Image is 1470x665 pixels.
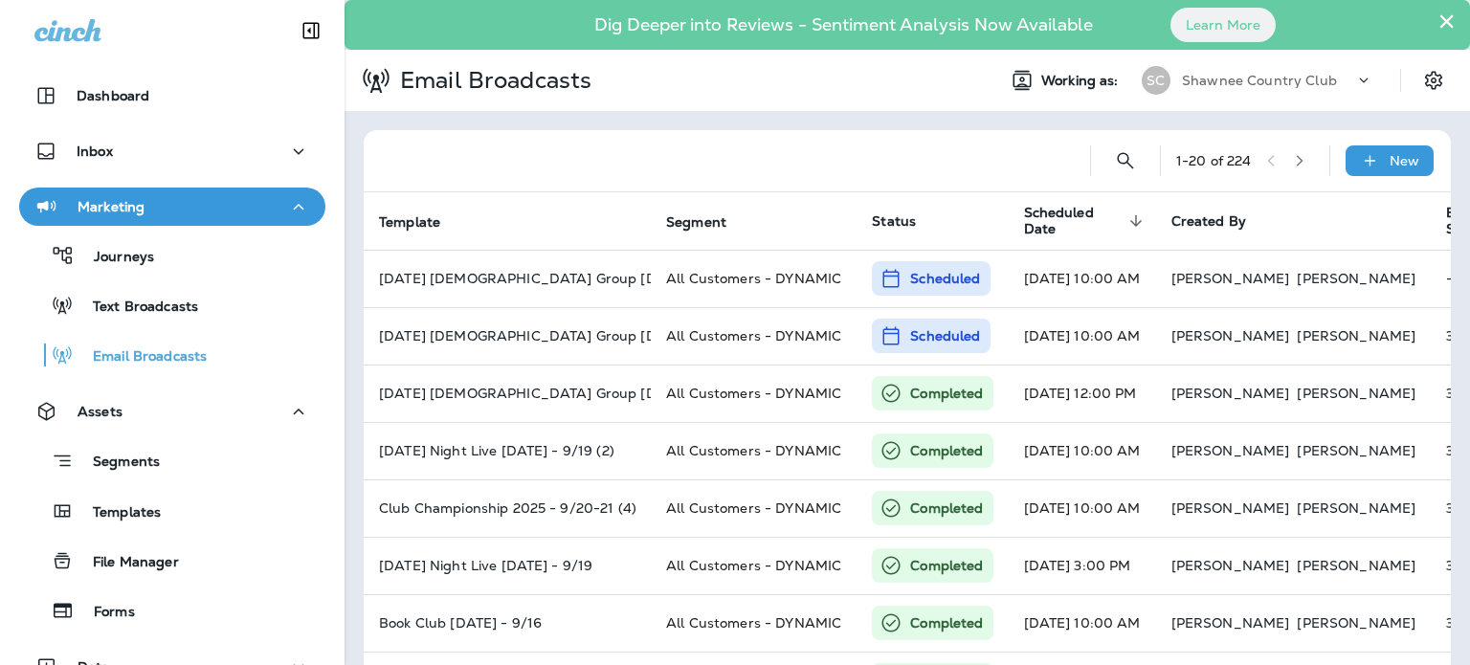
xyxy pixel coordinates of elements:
[910,613,983,632] p: Completed
[1041,73,1123,89] span: Working as:
[1009,479,1156,537] td: [DATE] 10:00 AM
[1171,386,1290,401] p: [PERSON_NAME]
[1297,443,1415,458] p: [PERSON_NAME]
[1024,205,1148,237] span: Scheduled Date
[19,77,325,115] button: Dashboard
[78,199,145,214] p: Marketing
[1009,594,1156,652] td: [DATE] 10:00 AM
[666,385,841,402] span: All Customers - DYNAMIC
[284,11,338,50] button: Collapse Sidebar
[666,442,841,459] span: All Customers - DYNAMIC
[1170,8,1276,42] button: Learn More
[1390,153,1419,168] p: New
[379,386,635,401] p: Wednesday Ladies Group September 2025 - 9/3 (2)
[75,249,154,267] p: Journeys
[1009,537,1156,594] td: [DATE] 3:00 PM
[19,335,325,375] button: Email Broadcasts
[1297,386,1415,401] p: [PERSON_NAME]
[1437,6,1456,36] button: Close
[1009,365,1156,422] td: [DATE] 12:00 PM
[1171,212,1246,230] span: Created By
[392,66,591,95] p: Email Broadcasts
[1171,271,1290,286] p: [PERSON_NAME]
[910,326,980,345] p: Scheduled
[666,213,751,231] span: Segment
[75,604,135,622] p: Forms
[74,554,179,572] p: File Manager
[1024,205,1124,237] span: Scheduled Date
[379,271,635,286] p: Wednesday Ladies Group October 2025 - 10/1 (2)
[78,404,122,419] p: Assets
[19,392,325,431] button: Assets
[872,212,916,230] span: Status
[666,557,841,574] span: All Customers - DYNAMIC
[1171,328,1290,344] p: [PERSON_NAME]
[1297,500,1415,516] p: [PERSON_NAME]
[1297,615,1415,631] p: [PERSON_NAME]
[1171,443,1290,458] p: [PERSON_NAME]
[1297,271,1415,286] p: [PERSON_NAME]
[1182,73,1337,88] p: Shawnee Country Club
[1009,422,1156,479] td: [DATE] 10:00 AM
[1171,615,1290,631] p: [PERSON_NAME]
[19,132,325,170] button: Inbox
[666,327,841,344] span: All Customers - DYNAMIC
[1171,500,1290,516] p: [PERSON_NAME]
[1297,558,1415,573] p: [PERSON_NAME]
[910,441,983,460] p: Completed
[666,499,841,517] span: All Customers - DYNAMIC
[539,22,1148,28] p: Dig Deeper into Reviews - Sentiment Analysis Now Available
[666,614,841,632] span: All Customers - DYNAMIC
[74,348,207,366] p: Email Broadcasts
[74,504,161,522] p: Templates
[910,384,983,403] p: Completed
[1297,328,1415,344] p: [PERSON_NAME]
[19,541,325,581] button: File Manager
[19,235,325,276] button: Journeys
[74,299,198,317] p: Text Broadcasts
[74,454,160,473] p: Segments
[19,590,325,631] button: Forms
[666,270,841,287] span: All Customers - DYNAMIC
[666,214,726,231] span: Segment
[379,615,635,631] p: Book Club September 2025 - 9/16
[379,214,440,231] span: Template
[379,500,635,516] p: Club Championship 2025 - 9/20-21 (4)
[19,440,325,481] button: Segments
[1171,558,1290,573] p: [PERSON_NAME]
[379,328,635,344] p: Wednesday Ladies Group October 2025 - 10/1
[1009,307,1156,365] td: [DATE] 10:00 AM
[379,558,635,573] p: Friday Night Live September 2025 - 9/19
[1142,66,1170,95] div: SC
[910,556,983,575] p: Completed
[379,443,635,458] p: Friday Night Live September 2025 - 9/19 (2)
[77,88,149,103] p: Dashboard
[1009,250,1156,307] td: [DATE] 10:00 AM
[19,285,325,325] button: Text Broadcasts
[19,188,325,226] button: Marketing
[1176,153,1252,168] div: 1 - 20 of 224
[1416,63,1451,98] button: Settings
[19,491,325,531] button: Templates
[379,213,465,231] span: Template
[910,499,983,518] p: Completed
[77,144,113,159] p: Inbox
[1106,142,1145,180] button: Search Email Broadcasts
[910,269,980,288] p: Scheduled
